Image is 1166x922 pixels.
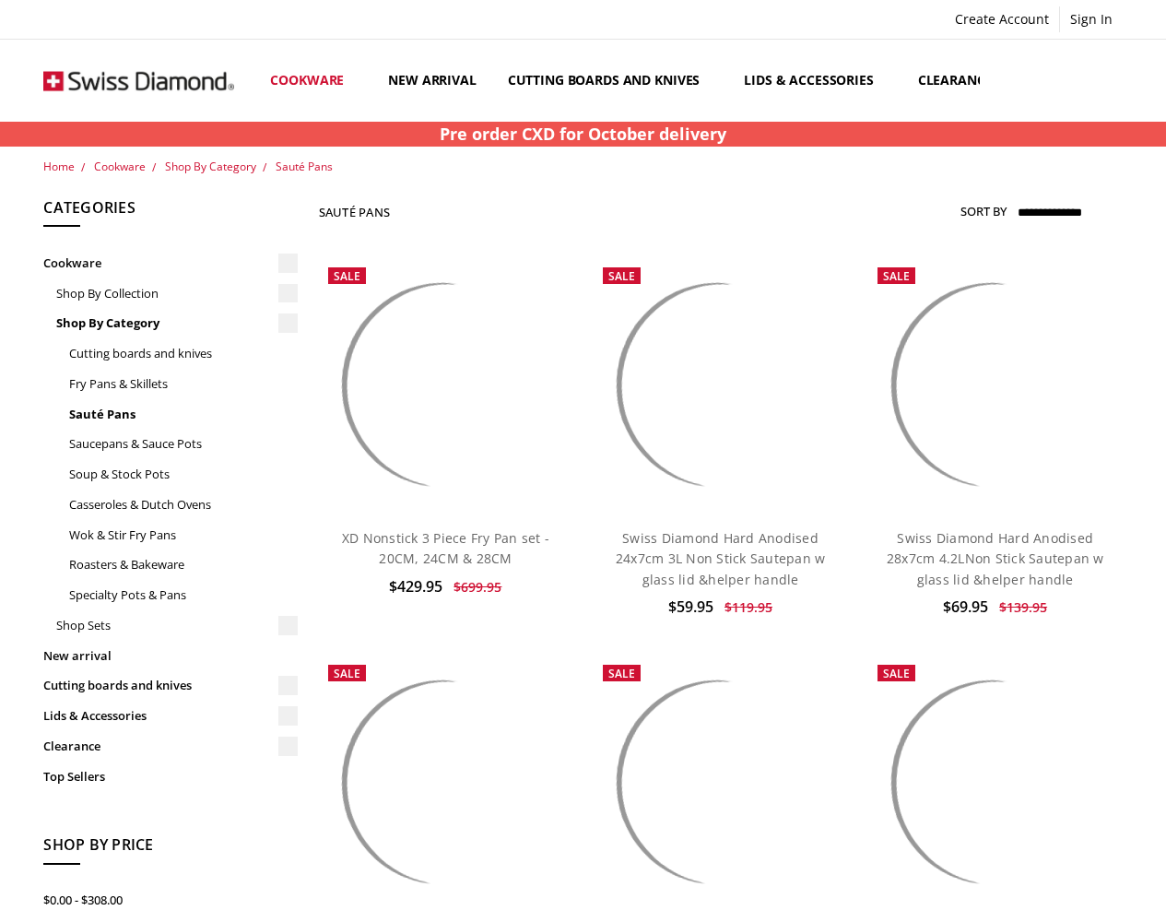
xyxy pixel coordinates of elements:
[43,42,234,119] img: Free Shipping On Every Order
[69,369,298,399] a: Fry Pans & Skillets
[43,885,298,916] a: $0.00 - $308.00
[56,610,298,641] a: Shop Sets
[43,762,298,792] a: Top Sellers
[342,529,549,567] a: XD Nonstick 3 Piece Fry Pan set - 20CM, 24CM & 28CM
[440,123,726,145] strong: Pre order CXD for October delivery
[319,205,391,219] h1: Sauté Pans
[608,268,635,284] span: Sale
[887,529,1104,588] a: Swiss Diamond Hard Anodised 28x7cm 4.2LNon Stick Sautepan w glass lid &helper handle
[43,670,298,701] a: Cutting boards and knives
[43,701,298,731] a: Lids & Accessories
[616,529,826,588] a: Swiss Diamond Hard Anodised 24x7cm 3L Non Stick Sautepan w glass lid &helper handle
[69,550,298,580] a: Roasters & Bakeware
[43,641,298,671] a: New arrival
[999,598,1047,616] span: $139.95
[334,268,360,284] span: Sale
[943,597,988,617] span: $69.95
[43,833,298,865] h5: Shop By Price
[372,40,491,122] a: New arrival
[69,580,298,610] a: Specialty Pots & Pans
[594,656,848,910] img: XD Induction 28 x 7.5cm Deep SAUTE PAN w/Detachable Handle
[492,40,729,122] a: Cutting boards and knives
[594,258,848,513] img: Swiss Diamond Hard Anodised 24x7cm 3L Non Stick Sautepan w glass lid &helper handle
[43,248,298,278] a: Cookware
[276,159,333,174] a: Sauté Pans
[56,278,298,309] a: Shop By Collection
[883,268,910,284] span: Sale
[319,656,573,910] img: XD Induction 28 x 4cm square GRILL PAN w/Detachable Handle
[728,40,901,122] a: Lids & Accessories
[94,159,146,174] a: Cookware
[453,578,501,596] span: $699.95
[668,597,713,617] span: $59.95
[883,666,910,681] span: Sale
[69,399,298,430] a: Sauté Pans
[724,598,772,616] span: $119.95
[868,258,1123,513] img: Swiss Diamond Hard Anodised 28x7cm 4.2LNon Stick Sautepan w glass lid &helper handle
[69,429,298,459] a: Saucepans & Sauce Pots
[254,40,372,122] a: Cookware
[43,159,75,174] a: Home
[902,40,1021,122] a: Clearance
[389,576,442,597] span: $429.95
[56,308,298,338] a: Shop By Category
[69,520,298,550] a: Wok & Stir Fry Pans
[319,258,573,513] img: XD Nonstick 3 Piece Fry Pan set - 20CM, 24CM & 28CM
[43,731,298,762] a: Clearance
[334,666,360,681] span: Sale
[960,196,1007,226] label: Sort By
[945,6,1059,32] a: Create Account
[868,656,1123,910] img: XD Induction 24 x 7.5cm Deep SAUTE PAN w/Detachable Handle
[1060,6,1123,32] a: Sign In
[43,196,298,228] h5: Categories
[608,666,635,681] span: Sale
[69,490,298,520] a: Casseroles & Dutch Ovens
[165,159,256,174] a: Shop By Category
[69,459,298,490] a: Soup & Stock Pots
[69,338,298,369] a: Cutting boards and knives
